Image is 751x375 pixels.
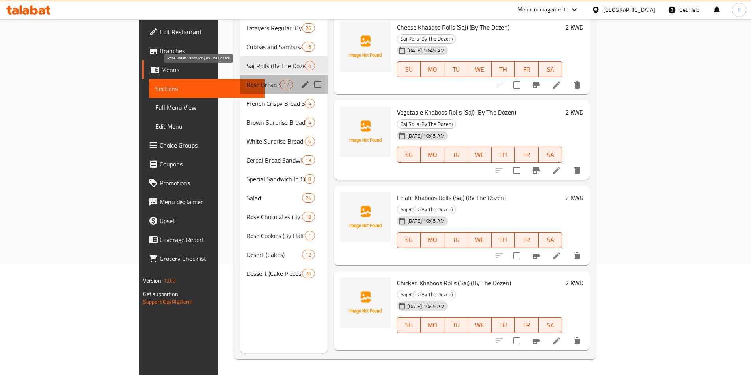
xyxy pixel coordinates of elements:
[468,61,492,77] button: WE
[471,149,488,161] span: WE
[246,137,305,146] span: White Surprise Bread Sandwiches
[424,149,441,161] span: MO
[492,61,515,77] button: TH
[401,320,418,331] span: SU
[246,269,302,278] div: Dessert (Cake Pieces)(By The Dozen)
[397,147,421,163] button: SU
[424,320,441,331] span: MO
[568,246,587,265] button: delete
[142,60,265,79] a: Menus
[160,254,258,263] span: Grocery Checklist
[302,43,314,51] span: 16
[143,289,179,299] span: Get support on:
[397,120,456,129] span: Saj Rolls (By The Dozen)
[142,249,265,268] a: Grocery Checklist
[160,159,258,169] span: Coupons
[149,98,265,117] a: Full Menu View
[568,331,587,350] button: delete
[539,61,562,77] button: SA
[160,216,258,225] span: Upsell
[603,6,655,14] div: [GEOGRAPHIC_DATA]
[468,147,492,163] button: WE
[444,317,468,333] button: TU
[421,317,444,333] button: MO
[397,205,456,214] span: Saj Rolls (By The Dozen)
[302,42,315,52] div: items
[240,37,328,56] div: Cubbas and Sambusas (By The Dozen)16
[397,205,456,214] div: Saj Rolls (By The Dozen)
[552,166,561,175] a: Edit menu item
[471,64,488,75] span: WE
[340,107,391,157] img: Vegetable Khaboos Rolls (Saj) (By The Dozen)
[495,320,512,331] span: TH
[240,151,328,170] div: Cereal Bread Sandwiches13
[246,193,302,203] span: Salad
[240,15,328,286] nav: Menu sections
[509,248,525,264] span: Select to update
[161,65,258,74] span: Menus
[471,234,488,246] span: WE
[542,234,559,246] span: SA
[404,132,448,140] span: [DATE] 10:45 AM
[495,149,512,161] span: TH
[305,137,315,146] div: items
[527,331,546,350] button: Branch-specific-item
[246,212,302,222] span: Rose Chocolates (By Half KG)
[246,61,305,70] div: Saj Rolls (By The Dozen)
[492,232,515,248] button: TH
[302,250,315,259] div: items
[568,76,587,94] button: delete
[246,250,302,259] span: Desert (Cakes)
[246,42,302,52] span: Cubbas and Sambusas (By The Dozen)
[280,81,292,89] span: 17
[155,84,258,93] span: Sections
[447,234,465,246] span: TU
[240,75,328,94] div: Rose Bread Sandwich ( By The Dozen)17edit
[444,147,468,163] button: TU
[240,245,328,264] div: Desert (Cakes)12
[143,275,162,286] span: Version:
[160,140,258,150] span: Choice Groups
[404,47,448,54] span: [DATE] 10:45 AM
[302,270,314,277] span: 26
[397,34,456,44] div: Saj Rolls (By The Dozen)
[447,149,465,161] span: TU
[280,80,293,89] div: items
[302,157,314,164] span: 13
[397,21,509,33] span: Cheese Khaboos Rolls (Saj) (By The Dozen)
[509,77,525,93] span: Select to update
[240,170,328,188] div: Special Sandwich In Cibatta Bread8
[164,275,176,286] span: 1.0.0
[444,61,468,77] button: TU
[447,320,465,331] span: TU
[160,197,258,207] span: Menu disclaimer
[240,56,328,75] div: Saj Rolls (By The Dozen)4
[401,64,418,75] span: SU
[539,232,562,248] button: SA
[149,117,265,136] a: Edit Menu
[518,64,535,75] span: FR
[565,192,583,203] h6: 2 KWD
[397,106,516,118] span: Vegetable Khaboos Rolls (Saj) (By The Dozen)
[142,22,265,41] a: Edit Restaurant
[142,41,265,60] a: Branches
[542,149,559,161] span: SA
[404,303,448,310] span: [DATE] 10:45 AM
[539,147,562,163] button: SA
[492,317,515,333] button: TH
[302,23,315,33] div: items
[142,230,265,249] a: Coverage Report
[305,118,315,127] div: items
[246,174,305,184] span: Special Sandwich In Cibatta Bread
[240,113,328,132] div: Brown Surprise Bread Sandwiches4
[515,61,539,77] button: FR
[246,23,302,33] span: Fatayers Regular (By The Dozen)
[305,62,314,70] span: 4
[302,269,315,278] div: items
[471,320,488,331] span: WE
[305,231,315,240] div: items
